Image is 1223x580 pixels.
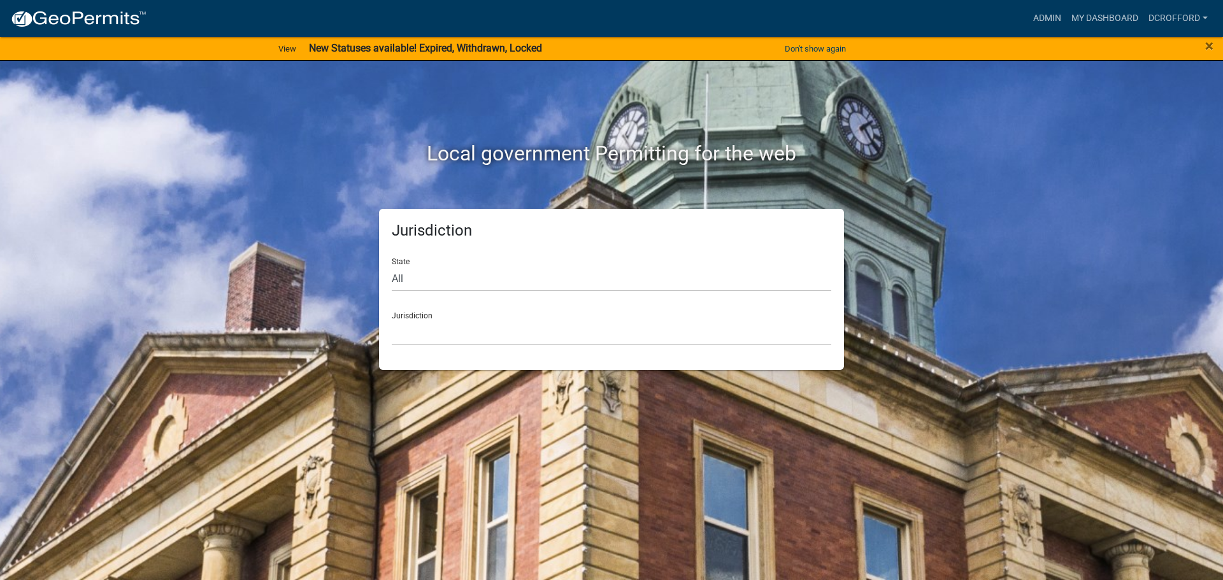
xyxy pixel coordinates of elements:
a: View [273,38,301,59]
a: My Dashboard [1066,6,1143,31]
h5: Jurisdiction [392,222,831,240]
span: × [1205,37,1213,55]
h2: Local government Permitting for the web [258,141,965,166]
button: Close [1205,38,1213,53]
a: dcrofford [1143,6,1213,31]
button: Don't show again [780,38,851,59]
strong: New Statuses available! Expired, Withdrawn, Locked [309,42,542,54]
a: Admin [1028,6,1066,31]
